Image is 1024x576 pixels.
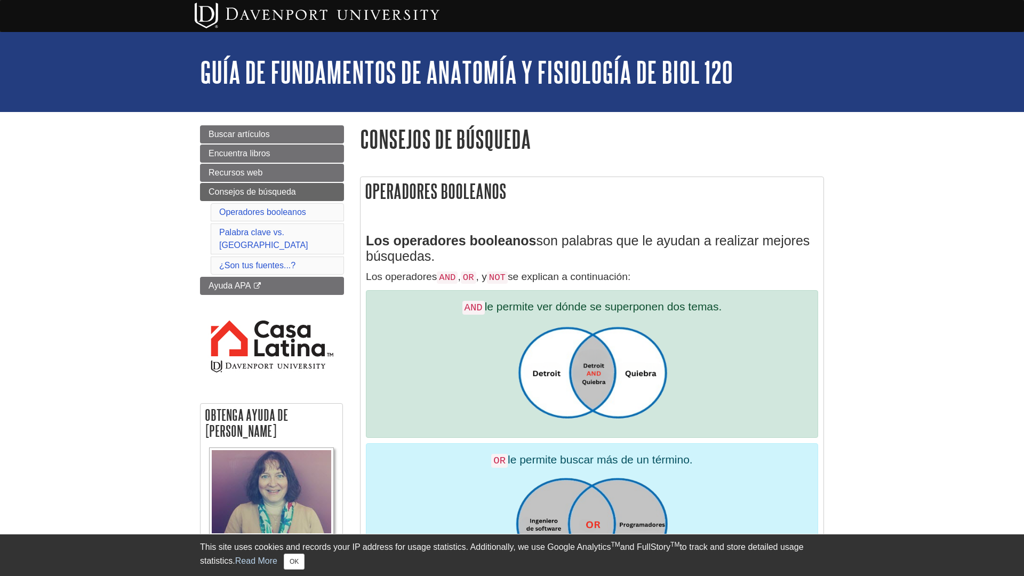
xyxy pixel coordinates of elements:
h1: Consejos de búsqueda [360,125,824,153]
h2: Operadores booleanos [361,177,823,205]
p: le permite ver dónde se superponen dos temas. [374,299,810,315]
h2: Obtenga ayuda de [PERSON_NAME] [201,404,342,442]
span: Encuentra libros [209,149,270,158]
a: Palabra clave vs. [GEOGRAPHIC_DATA] [219,228,308,250]
img: Profile Photo [212,450,331,533]
strong: Los operadores booleanos [366,233,537,248]
span: Buscar artículos [209,130,270,139]
a: ¿Son tus fuentes...? [219,261,295,270]
span: Recursos web [209,168,262,177]
a: Recursos web [200,164,344,182]
sup: TM [670,541,679,548]
sup: TM [611,541,620,548]
a: Read More [235,556,277,565]
p: le permite buscar más de un término. [374,452,810,468]
button: Close [284,554,305,570]
a: Consejos de búsqueda [200,183,344,201]
code: NOT [487,271,508,284]
i: This link opens in a new window [253,283,262,290]
div: This site uses cookies and records your IP address for usage statistics. Additionally, we use Goo... [200,541,824,570]
span: Ayuda APA [209,281,251,290]
img: Davenport University [195,3,439,28]
a: Buscar artículos [200,125,344,143]
code: OR [461,271,476,284]
a: Ayuda APA [200,277,344,295]
code: AND [462,301,485,315]
h3: son palabras que le ayudan a realizar mejores búsquedas. [366,233,818,264]
a: Guía de fundamentos de anatomía y fisiología de BIOL 120 [200,55,733,89]
code: OR [491,454,508,468]
a: Encuentra libros [200,145,344,163]
code: AND [437,271,458,284]
span: Consejos de búsqueda [209,187,296,196]
a: Operadores booleanos [219,207,306,217]
p: Los operadores , , y se explican a continuación: [366,269,818,285]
